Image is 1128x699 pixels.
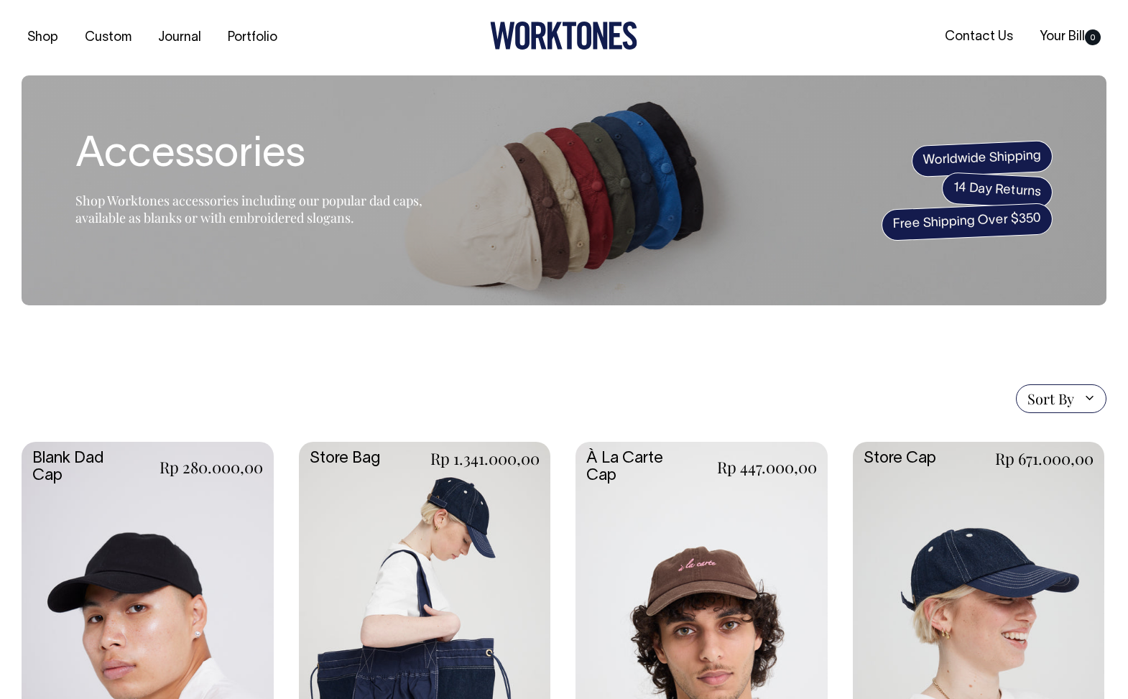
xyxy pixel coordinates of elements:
span: Free Shipping Over $350 [881,203,1053,241]
h1: Accessories [75,133,435,179]
span: Worldwide Shipping [911,140,1053,177]
span: 0 [1085,29,1101,45]
a: Custom [79,26,137,50]
span: Shop Worktones accessories including our popular dad caps, available as blanks or with embroidere... [75,192,422,226]
span: Sort By [1027,390,1074,407]
a: Contact Us [939,25,1019,49]
a: Your Bill0 [1034,25,1106,49]
a: Journal [152,26,207,50]
span: 14 Day Returns [941,172,1053,209]
a: Portfolio [222,26,283,50]
a: Shop [22,26,64,50]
